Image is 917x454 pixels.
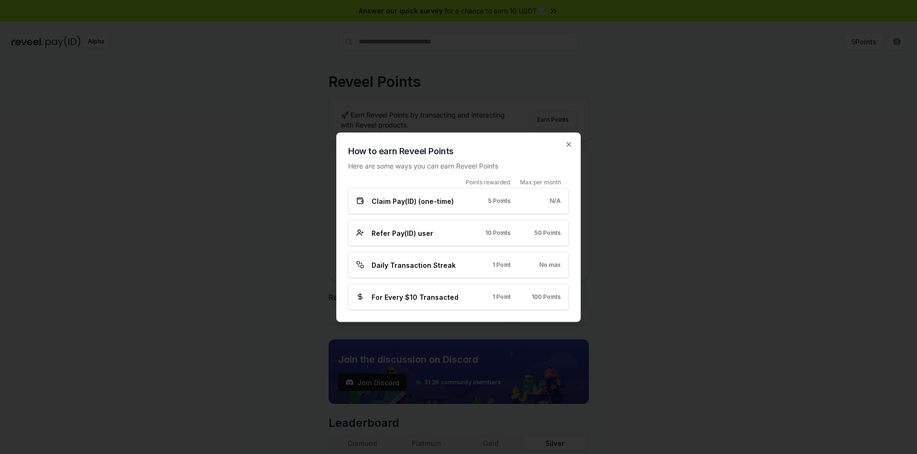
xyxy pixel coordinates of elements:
[520,178,561,186] span: Max per month
[466,178,510,186] span: Points rewarded
[550,197,561,205] span: N/A
[492,293,511,301] span: 1 Point
[348,160,569,170] p: Here are some ways you can earn Reveel Points
[492,261,511,269] span: 1 Point
[372,260,456,270] span: Daily Transaction Streak
[539,261,561,269] span: No max
[372,228,433,238] span: Refer Pay(ID) user
[485,229,511,237] span: 10 Points
[532,293,561,301] span: 100 Points
[372,292,458,302] span: For Every $10 Transacted
[488,197,511,205] span: 5 Points
[534,229,561,237] span: 50 Points
[372,196,454,206] span: Claim Pay(ID) (one-time)
[348,144,569,158] h2: How to earn Reveel Points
